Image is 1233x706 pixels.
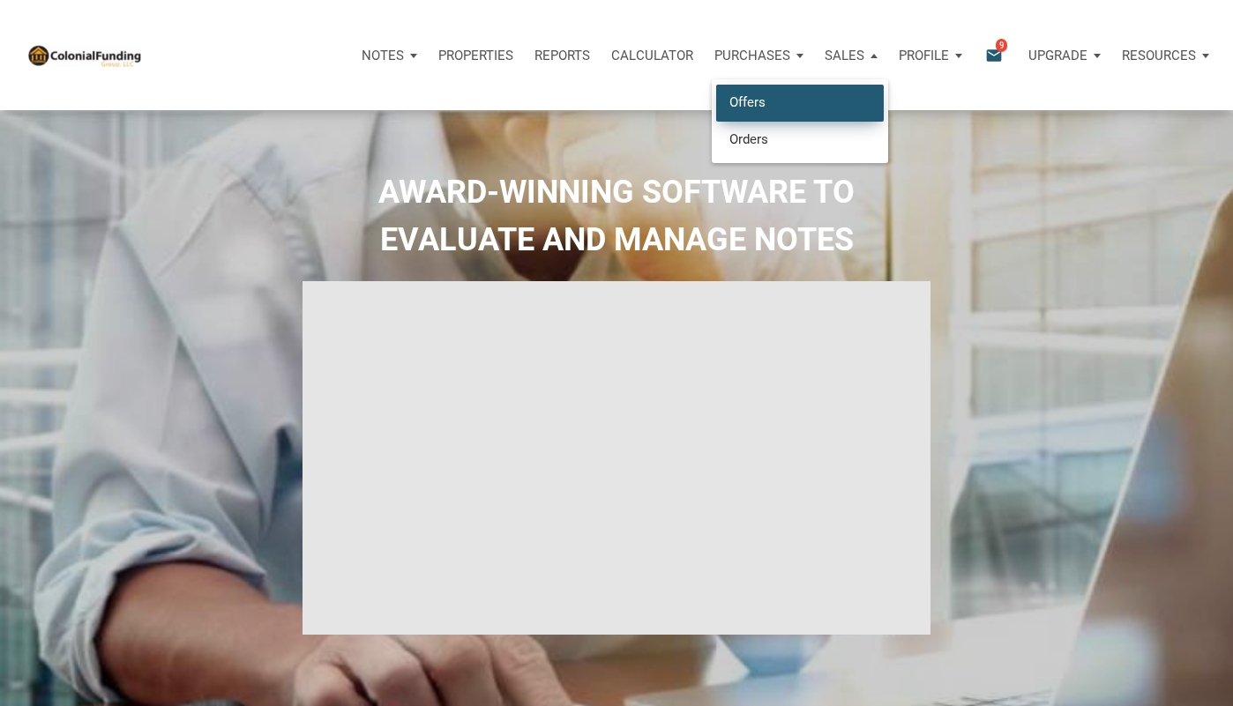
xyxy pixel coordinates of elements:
[351,29,428,82] button: Notes
[972,29,1018,82] button: email9
[534,48,590,63] p: Reports
[716,121,884,157] a: Orders
[1122,48,1196,63] p: Resources
[438,48,513,63] p: Properties
[825,48,864,63] p: Sales
[983,45,1005,65] i: email
[601,29,704,82] a: Calculator
[524,29,601,82] button: Reports
[1111,29,1220,82] button: Resources
[899,48,949,63] p: Profile
[13,168,1220,264] h2: AWARD-WINNING SOFTWARE TO EVALUATE AND MANAGE NOTES
[996,38,1007,52] span: 9
[714,48,790,63] p: Purchases
[814,29,888,82] a: Sales OffersOrders
[888,29,973,82] button: Profile
[1018,29,1111,82] button: Upgrade
[428,29,524,82] a: Properties
[362,48,404,63] p: Notes
[716,85,884,121] a: Offers
[611,48,693,63] p: Calculator
[303,281,930,634] iframe: NoteUnlimited
[704,29,814,82] button: Purchases
[814,29,888,82] button: Sales
[1028,48,1087,63] p: Upgrade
